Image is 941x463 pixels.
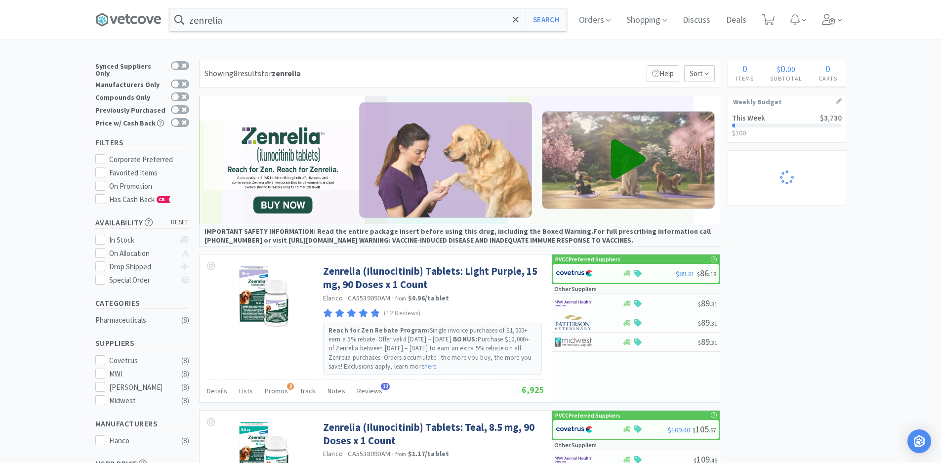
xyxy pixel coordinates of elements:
span: . 57 [709,426,716,434]
span: 00 [787,64,795,74]
span: . 31 [710,320,717,327]
p: Other Suppliers [554,284,597,294]
input: Search by item, sku, manufacturer, ingredient, size... [169,8,567,31]
strong: IMPORTANT SAFETY INFORMATION: Read the entire package insert before using this drug, including th... [205,227,711,245]
h5: Manufacturers [95,418,189,429]
span: CB [157,197,167,203]
div: [PERSON_NAME] [109,381,170,393]
button: Search [526,8,567,31]
img: a0b84a5d6e9f4877bd37845a47672f5e_135.png [200,95,720,225]
div: MWI [109,368,170,380]
h5: Categories [95,297,189,309]
div: Previously Purchased [95,105,166,114]
div: In Stock [109,234,175,246]
span: . 31 [710,339,717,346]
span: . 31 [710,300,717,308]
span: Lists [239,386,253,395]
p: Help [647,65,679,82]
span: $ [697,270,700,278]
img: f5e969b455434c6296c6d81ef179fa71_3.png [555,315,592,330]
span: 0 [742,62,747,75]
div: Compounds Only [95,92,166,101]
span: 105 [693,423,716,435]
div: Open Intercom Messenger [907,429,931,453]
strong: $1.17 / tablet [408,449,450,458]
strong: zenrelia [272,68,301,78]
h2: This Week [732,114,765,122]
img: 77fca1acd8b6420a9015268ca798ef17_1.png [556,422,593,437]
h5: Filters [95,137,189,148]
h4: Items [728,74,762,83]
span: · [392,294,394,302]
a: Elanco [323,449,343,458]
img: 4dd14cff54a648ac9e977f0c5da9bc2e_5.png [555,335,592,349]
span: reset [171,217,189,228]
span: . 18 [709,270,716,278]
a: here. [424,362,438,371]
span: Has Cash Back [109,195,171,204]
span: 89 [698,297,717,309]
strong: Reach for Zen Rebate Program: [328,326,430,335]
div: Corporate Preferred [109,154,189,166]
strong: BONUS: [453,335,478,343]
span: 89 [698,317,717,328]
div: Price w/ Cash Back [95,118,166,126]
a: Zenrelia (Ilunocitinib) Tablets: Light Purple, 15 mg, 90 Doses x 1 Count [323,264,542,292]
span: from [395,295,406,302]
img: Campaign+image_3dogs_goldeneyesopen_RGB.jpg [542,111,715,209]
div: ( 8 ) [181,368,189,380]
div: ( 8 ) [181,381,189,393]
div: ( 8 ) [181,435,189,447]
span: for [261,68,301,78]
span: 0 [825,62,830,75]
span: Reviews [357,386,382,395]
span: 86 [697,267,716,279]
span: $89.31 [676,269,695,278]
span: 12 [381,383,390,390]
span: 6,925 [511,384,544,395]
div: ( 8 ) [181,355,189,367]
h5: Suppliers [95,337,189,349]
span: $109.40 [668,425,690,434]
div: On Allocation [109,248,175,259]
a: Discuss [679,16,714,25]
div: Manufacturers Only [95,80,166,88]
div: Synced Suppliers Only [95,61,166,77]
p: Other Suppliers [554,440,597,450]
div: Showing 8 results [205,67,301,80]
span: · [344,450,346,459]
div: On Promotion [109,180,189,192]
span: 89 [698,336,717,347]
div: Special Order [109,274,175,286]
span: $ [777,64,780,74]
span: $ [693,426,696,434]
span: Promos [265,386,288,395]
span: CA5538090AM [348,449,390,458]
span: $ [698,300,701,308]
span: $ [698,339,701,346]
strong: $0.96 / tablet [408,294,450,302]
a: Deals [722,16,750,25]
div: Elanco [109,435,170,447]
div: Favorited Items [109,167,189,179]
div: ( 8 ) [181,395,189,407]
div: . [762,64,811,74]
span: · [344,294,346,302]
img: TF21+vet+_+golden+(paws)+on+purple_Zenrelia_Dog_Expires_DigitalOnly_US+_+Global_Zen+Campaign_JPEG... [359,102,532,218]
span: Sort [684,65,715,82]
p: PVCC Preferred Suppliers [555,254,620,264]
span: Track [300,386,316,395]
h4: Subtotal [762,74,811,83]
img: f6b2451649754179b5b4e0c70c3f7cb0_2.png [555,296,592,311]
div: Midwest [109,395,170,407]
div: Drop Shipped [109,261,175,273]
span: 0 [780,62,785,75]
span: CA5539090AM [348,294,390,302]
div: Pharmaceuticals [95,314,175,326]
h4: Carts [811,74,846,83]
span: $ [698,320,701,327]
span: $100 [732,128,746,137]
img: 9e9747ae01004210ac6484df58d5469a_510557.png [232,264,296,329]
a: This Week$3,730$100 [728,108,846,142]
p: Single invoice purchases of $1,000+ earn a 5% rebate. Offer valid [DATE] – [DATE]. Purchase $10,0... [328,326,536,371]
